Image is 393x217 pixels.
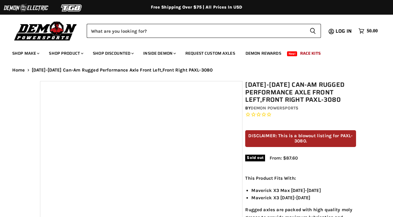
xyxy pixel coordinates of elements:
p: DISCLAIMER: This is a blowout listing for PAXL-3080. [245,130,356,147]
a: Shop Product [44,47,87,60]
form: Product [87,24,321,38]
span: Sold out [245,155,265,161]
ul: Main menu [8,45,376,60]
a: Inside Demon [139,47,180,60]
a: Request Custom Axles [181,47,240,60]
li: Maverick X3 Max [DATE]-[DATE] [251,187,356,194]
a: Shop Make [8,47,43,60]
h1: [DATE]-[DATE] Can-Am Rugged Performance Axle Front Left,Front Right PAXL-3080 [245,81,356,104]
p: This Product Fits With: [245,175,356,182]
a: Demon Rewards [241,47,286,60]
span: From: $87.60 [270,155,298,161]
span: Log in [336,27,352,35]
a: Race Kits [296,47,325,60]
span: [DATE]-[DATE] Can-Am Rugged Performance Axle Front Left,Front Right PAXL-3080 [32,68,213,73]
a: Shop Discounted [88,47,137,60]
span: $0.00 [367,28,378,34]
img: Demon Electric Logo 2 [3,2,49,14]
img: TGB Logo 2 [49,2,95,14]
a: $0.00 [355,27,381,35]
li: Maverick X3 [DATE]-[DATE] [251,194,356,201]
div: by [245,105,356,112]
span: Rated 0.0 out of 5 stars 0 reviews [245,112,356,118]
button: Search [305,24,321,38]
img: Demon Powersports [12,20,79,42]
a: Log in [333,28,355,34]
a: Home [12,68,25,73]
span: New! [287,51,297,56]
input: Search [87,24,305,38]
a: Demon Powersports [251,105,298,111]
